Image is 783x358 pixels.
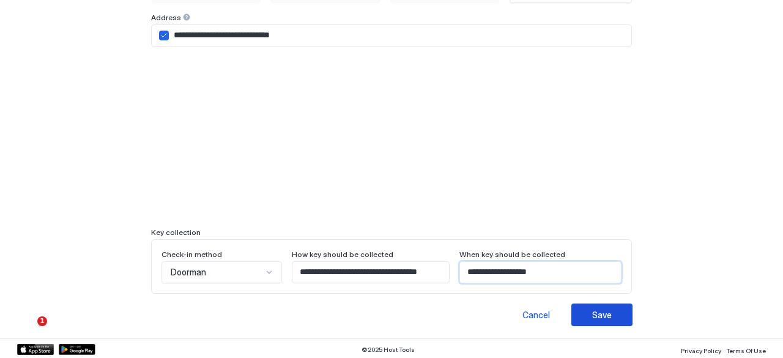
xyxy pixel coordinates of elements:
[522,308,550,321] div: Cancel
[726,343,766,356] a: Terms Of Use
[169,25,632,46] input: Input Field
[171,267,206,278] span: Doorman
[151,13,181,22] span: Address
[571,304,633,326] button: Save
[681,343,721,356] a: Privacy Policy
[37,316,47,326] span: 1
[681,347,721,354] span: Privacy Policy
[460,262,621,283] input: Input Field
[161,250,222,259] span: Check-in method
[17,344,54,355] a: App Store
[592,308,612,321] div: Save
[726,347,766,354] span: Terms Of Use
[12,316,42,346] iframe: Intercom live chat
[362,346,415,354] span: © 2025 Host Tools
[151,228,201,237] span: Key collection
[159,31,169,40] div: airbnbAddress
[459,250,565,259] span: When key should be collected
[151,61,633,218] iframe: Property location map
[505,304,566,326] button: Cancel
[59,344,95,355] a: Google Play Store
[292,262,449,283] input: Input Field
[292,250,393,259] span: How key should be collected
